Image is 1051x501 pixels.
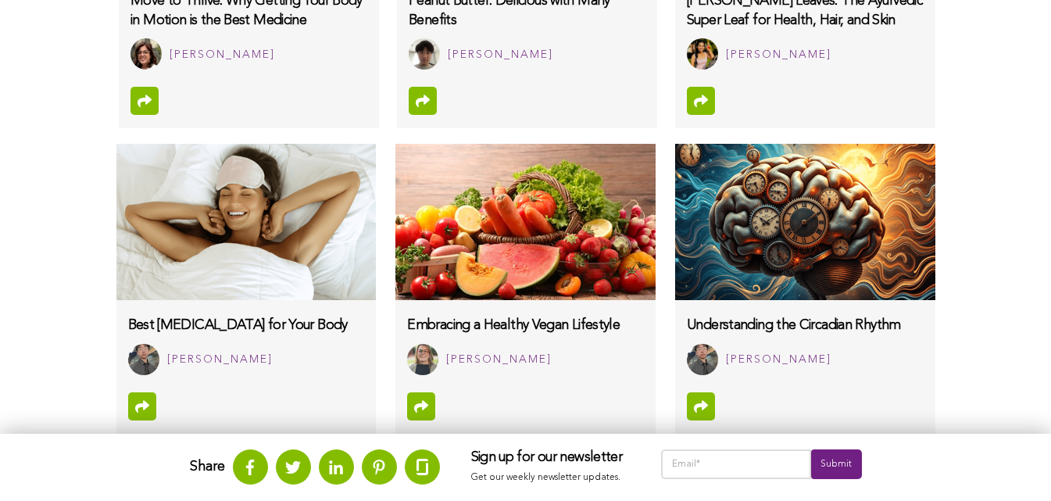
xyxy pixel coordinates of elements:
img: Natalina Bacus [130,38,162,70]
h3: Embracing a Healthy Vegan Lifestyle [407,316,643,335]
input: Email* [661,449,812,479]
img: best-sleeping-positions-for-your-body [116,144,376,300]
div: [PERSON_NAME] [446,350,552,370]
img: embracing-a-healthy-vegan-lifestyle [395,144,655,300]
a: Best [MEDICAL_DATA] for Your Body Phillip Nguyen [PERSON_NAME] [116,300,376,386]
img: Melisa Cannon [407,344,438,375]
img: understanding-the-circadian-rhythm [675,144,935,300]
iframe: Chat Widget [973,426,1051,501]
div: [PERSON_NAME] [448,45,553,65]
a: Embracing a Healthy Vegan Lifestyle Melisa Cannon [PERSON_NAME] [395,300,655,386]
strong: Share [190,460,225,474]
input: Submit [811,449,861,479]
div: [PERSON_NAME] [726,45,831,65]
div: [PERSON_NAME] [167,350,273,370]
img: Phillip Nguyen [128,344,159,375]
img: Viswanachiyar Subramanian [687,38,718,70]
img: Phillip Nguyen [687,344,718,375]
p: Get our weekly newsletter updates. [471,470,630,487]
h3: Sign up for our newsletter [471,449,630,467]
div: [PERSON_NAME] [726,350,831,370]
div: [PERSON_NAME] [170,45,275,65]
a: Understanding the Circadian Rhythm Phillip Nguyen [PERSON_NAME] [675,300,935,386]
h3: Best [MEDICAL_DATA] for Your Body [128,316,364,335]
img: Raymond Chen [409,38,440,70]
h3: Understanding the Circadian Rhythm [687,316,923,335]
img: glassdoor.svg [416,459,428,475]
